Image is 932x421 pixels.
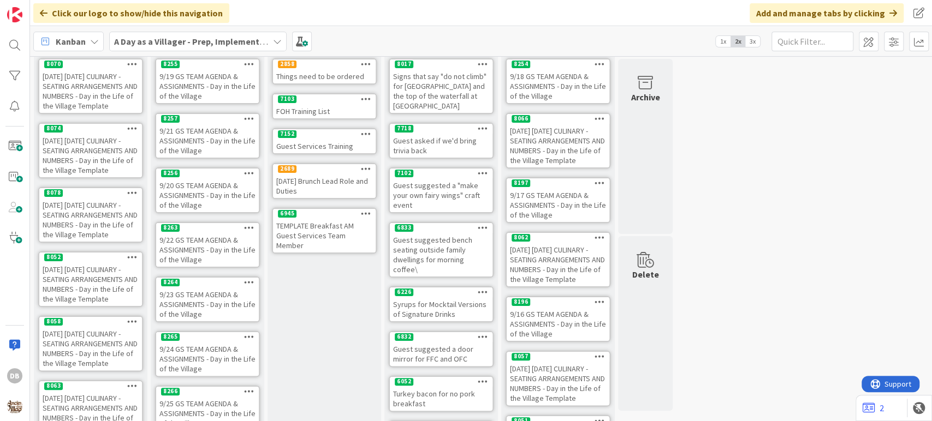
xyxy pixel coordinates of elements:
[389,331,494,367] a: 6832Guest suggested a door mirror for FFC and OFC
[390,124,492,158] div: 7718Guest asked if we'd bring trivia back
[39,252,142,306] div: 8052[DATE] [DATE] CULINARY - SEATING ARRANGEMENTS AND NUMBERS - Day in the Life of the Village Te...
[156,59,259,103] div: 82559/19 GS TEAM AGENDA & ASSIGNMENTS - Day in the Life of the Village
[39,317,142,327] div: 8058
[272,163,377,199] a: 2689[DATE] Brunch Lead Role and Duties
[507,352,609,362] div: 8057
[632,268,659,281] div: Delete
[507,362,609,405] div: [DATE] [DATE] CULINARY - SEATING ARRANGEMENTS AND NUMBERS - Day in the Life of the Village Template
[155,113,260,159] a: 82579/21 GS TEAM AGENDA & ASSIGNMENTS - Day in the Life of the Village
[278,165,296,173] div: 2689
[39,198,142,242] div: [DATE] [DATE] CULINARY - SEATING ARRANGEMENTS AND NUMBERS - Day in the Life of the Village Template
[273,219,376,252] div: TEMPLATE Breakfast AM Guest Services Team Member
[395,288,413,296] div: 6226
[156,114,259,124] div: 8257
[114,36,309,47] b: A Day as a Villager - Prep, Implement and Execute
[395,224,413,232] div: 6833
[39,124,142,134] div: 8074
[156,223,259,267] div: 82639/22 GS TEAM AGENDA & ASSIGNMENTS - Day in the Life of the Village
[389,376,494,412] a: 6052Turkey bacon for no pork breakfast
[161,170,180,177] div: 8256
[155,276,260,322] a: 82649/23 GS TEAM AGENDA & ASSIGNMENTS - Day in the Life of the Village
[390,332,492,342] div: 6832
[156,332,259,342] div: 8265
[771,32,853,51] input: Quick Filter...
[273,59,376,69] div: 2858
[507,307,609,341] div: 9/16 GS TEAM AGENDA & ASSIGNMENTS - Day in the Life of the Village
[39,59,142,69] div: 8070
[395,125,413,133] div: 7718
[507,124,609,167] div: [DATE] [DATE] CULINARY - SEATING ARRANGEMENTS AND NUMBERS - Day in the Life of the Village Template
[156,387,259,396] div: 8266
[56,35,86,48] span: Kanban
[39,262,142,306] div: [DATE] [DATE] CULINARY - SEATING ARRANGEMENTS AND NUMBERS - Day in the Life of the Village Template
[44,318,63,326] div: 8058
[39,317,142,370] div: 8058[DATE] [DATE] CULINARY - SEATING ARRANGEMENTS AND NUMBERS - Day in the Life of the Village Te...
[272,208,377,254] a: 6945TEMPLATE Breakfast AM Guest Services Team Member
[273,174,376,198] div: [DATE] Brunch Lead Role and Duties
[273,94,376,118] div: 7103FOH Training List
[390,169,492,178] div: 7102
[44,125,63,133] div: 8074
[390,223,492,276] div: 6833Guest suggested bench seating outside family dwellings for morning coffee\
[39,252,142,262] div: 8052
[39,69,142,113] div: [DATE] [DATE] CULINARY - SEATING ARRANGEMENTS AND NUMBERS - Day in the Life of the Village Template
[38,58,143,114] a: 8070[DATE] [DATE] CULINARY - SEATING ARRANGEMENTS AND NUMBERS - Day in the Life of the Village Te...
[278,130,296,138] div: 7152
[512,61,530,68] div: 8254
[278,210,296,218] div: 6945
[272,93,377,119] a: 7103FOH Training List
[507,297,609,341] div: 81969/16 GS TEAM AGENDA & ASSIGNMENTS - Day in the Life of the Village
[272,128,377,154] a: 7152Guest Services Training
[273,59,376,83] div: 2858Things need to be ordered
[273,94,376,104] div: 7103
[7,399,22,414] img: avatar
[7,7,22,22] img: Visit kanbanzone.com
[512,115,530,123] div: 8066
[390,169,492,212] div: 7102Guest suggested a "make your own fairy wings" craft event
[23,2,50,15] span: Support
[507,178,609,188] div: 8197
[161,388,180,395] div: 8266
[507,188,609,222] div: 9/17 GS TEAM AGENDA & ASSIGNMENTS - Day in the Life of the Village
[273,104,376,118] div: FOH Training List
[39,124,142,177] div: 8074[DATE] [DATE] CULINARY - SEATING ARRANGEMENTS AND NUMBERS - Day in the Life of the Village Te...
[155,222,260,268] a: 82639/22 GS TEAM AGENDA & ASSIGNMENTS - Day in the Life of the Village
[507,69,609,103] div: 9/18 GS TEAM AGENDA & ASSIGNMENTS - Day in the Life of the Village
[278,95,296,103] div: 7103
[44,61,63,68] div: 8070
[273,209,376,252] div: 6945TEMPLATE Breakfast AM Guest Services Team Member
[161,224,180,232] div: 8263
[389,286,494,322] a: 6226Syrups for Mocktail Versions of Signature Drinks
[38,123,143,178] a: 8074[DATE] [DATE] CULINARY - SEATING ARRANGEMENTS AND NUMBERS - Day in the Life of the Village Te...
[390,297,492,321] div: Syrups for Mocktail Versions of Signature Drinks
[39,381,142,391] div: 8063
[273,139,376,153] div: Guest Services Training
[507,233,609,286] div: 8062[DATE] [DATE] CULINARY - SEATING ARRANGEMENTS AND NUMBERS - Day in the Life of the Village Te...
[507,178,609,222] div: 81979/17 GS TEAM AGENDA & ASSIGNMENTS - Day in the Life of the Village
[506,113,610,169] a: 8066[DATE] [DATE] CULINARY - SEATING ARRANGEMENTS AND NUMBERS - Day in the Life of the Village Te...
[278,61,296,68] div: 2858
[507,243,609,286] div: [DATE] [DATE] CULINARY - SEATING ARRANGEMENTS AND NUMBERS - Day in the Life of the Village Template
[156,342,259,376] div: 9/24 GS TEAM AGENDA & ASSIGNMENTS - Day in the Life of the Village
[156,287,259,321] div: 9/23 GS TEAM AGENDA & ASSIGNMENTS - Day in the Life of the Village
[161,115,180,123] div: 8257
[390,377,492,387] div: 6052
[39,188,142,242] div: 8078[DATE] [DATE] CULINARY - SEATING ARRANGEMENTS AND NUMBERS - Day in the Life of the Village Te...
[156,124,259,158] div: 9/21 GS TEAM AGENDA & ASSIGNMENTS - Day in the Life of the Village
[389,222,494,278] a: 6833Guest suggested bench seating outside family dwellings for morning coffee\
[863,401,884,414] a: 2
[161,61,180,68] div: 8255
[44,189,63,197] div: 8078
[506,232,610,287] a: 8062[DATE] [DATE] CULINARY - SEATING ARRANGEMENTS AND NUMBERS - Day in the Life of the Village Te...
[507,59,609,69] div: 8254
[273,129,376,153] div: 7152Guest Services Training
[395,333,413,341] div: 6832
[38,251,143,307] a: 8052[DATE] [DATE] CULINARY - SEATING ARRANGEMENTS AND NUMBERS - Day in the Life of the Village Te...
[161,279,180,286] div: 8264
[273,209,376,219] div: 6945
[395,61,413,68] div: 8017
[161,333,180,341] div: 8265
[7,368,22,383] div: DB
[156,169,259,178] div: 8256
[390,387,492,411] div: Turkey bacon for no pork breakfast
